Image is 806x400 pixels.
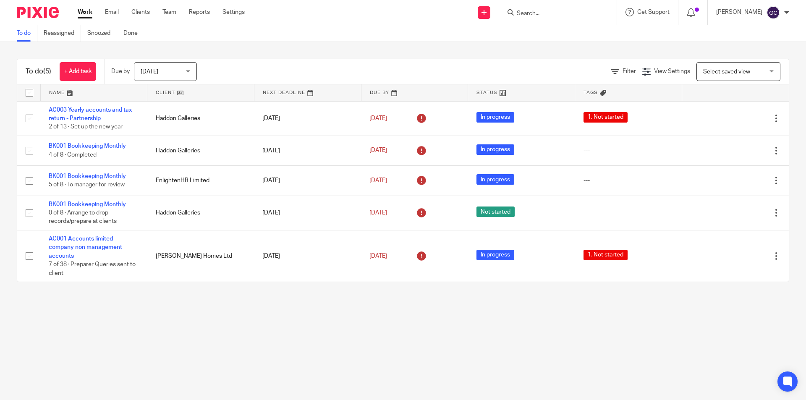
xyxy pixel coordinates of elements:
[516,10,591,18] input: Search
[111,67,130,76] p: Due by
[147,136,254,165] td: Haddon Galleries
[369,178,387,183] span: [DATE]
[584,146,674,155] div: ---
[584,176,674,185] div: ---
[17,25,37,42] a: To do
[476,174,514,185] span: In progress
[49,124,123,130] span: 2 of 13 · Set up the new year
[254,136,361,165] td: [DATE]
[26,67,51,76] h1: To do
[49,152,97,158] span: 4 of 8 · Completed
[17,7,59,18] img: Pixie
[767,6,780,19] img: svg%3E
[369,115,387,121] span: [DATE]
[49,107,132,121] a: AC003 Yearly accounts and tax return - Partnership
[654,68,690,74] span: View Settings
[49,236,122,259] a: AC001 Accounts limited company non management accounts
[49,261,136,276] span: 7 of 38 · Preparer Queries sent to client
[147,166,254,196] td: EnlightenHR Limited
[623,68,636,74] span: Filter
[584,209,674,217] div: ---
[584,90,598,95] span: Tags
[476,207,515,217] span: Not started
[105,8,119,16] a: Email
[369,210,387,216] span: [DATE]
[254,166,361,196] td: [DATE]
[49,201,126,207] a: BK001 Bookkeeping Monthly
[44,25,81,42] a: Reassigned
[49,182,125,188] span: 5 of 8 · To manager for review
[49,143,126,149] a: BK001 Bookkeeping Monthly
[716,8,762,16] p: [PERSON_NAME]
[49,173,126,179] a: BK001 Bookkeeping Monthly
[222,8,245,16] a: Settings
[369,148,387,154] span: [DATE]
[60,62,96,81] a: + Add task
[254,230,361,282] td: [DATE]
[254,196,361,230] td: [DATE]
[123,25,144,42] a: Done
[87,25,117,42] a: Snoozed
[637,9,670,15] span: Get Support
[147,230,254,282] td: [PERSON_NAME] Homes Ltd
[141,69,158,75] span: [DATE]
[703,69,750,75] span: Select saved view
[131,8,150,16] a: Clients
[369,253,387,259] span: [DATE]
[584,112,628,123] span: 1. Not started
[43,68,51,75] span: (5)
[49,210,117,225] span: 0 of 8 · Arrange to drop records/prepare at clients
[189,8,210,16] a: Reports
[162,8,176,16] a: Team
[78,8,92,16] a: Work
[254,101,361,136] td: [DATE]
[147,196,254,230] td: Haddon Galleries
[476,250,514,260] span: In progress
[476,112,514,123] span: In progress
[584,250,628,260] span: 1. Not started
[147,101,254,136] td: Haddon Galleries
[476,144,514,155] span: In progress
